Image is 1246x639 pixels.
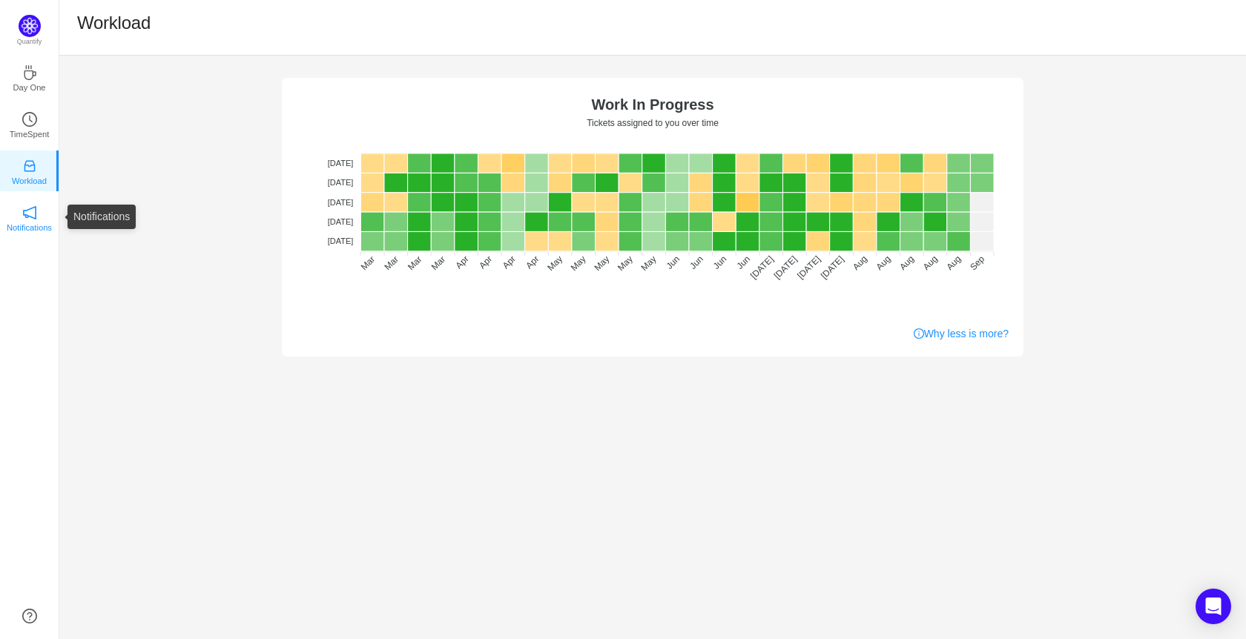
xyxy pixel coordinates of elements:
[22,609,37,623] a: icon: question-circle
[328,217,354,226] tspan: [DATE]
[328,159,354,168] tspan: [DATE]
[772,254,800,281] tspan: [DATE]
[22,65,37,80] i: icon: coffee
[819,254,846,281] tspan: [DATE]
[406,254,424,273] tspan: Mar
[545,254,564,273] tspan: May
[524,254,541,271] tspan: Apr
[22,116,37,131] a: icon: clock-circleTimeSpent
[22,159,37,173] i: icon: inbox
[921,254,940,272] tspan: Aug
[591,96,713,113] text: Work In Progress
[711,254,729,271] tspan: Jun
[328,236,354,245] tspan: [DATE]
[587,118,719,128] text: Tickets assigned to you over time
[22,210,37,225] a: icon: notificationNotifications
[616,254,635,273] tspan: May
[429,254,448,273] tspan: Mar
[897,254,916,272] tspan: Aug
[22,112,37,127] i: icon: clock-circle
[359,254,378,273] tspan: Mar
[944,254,963,272] tspan: Aug
[7,221,52,234] p: Notifications
[748,254,776,281] tspan: [DATE]
[19,15,41,37] img: Quantify
[734,254,752,271] tspan: Jun
[851,254,869,272] tspan: Aug
[665,254,682,271] tspan: Jun
[477,254,494,271] tspan: Apr
[914,328,924,339] i: icon: info-circle
[501,254,518,271] tspan: Apr
[795,254,823,281] tspan: [DATE]
[12,174,47,188] p: Workload
[77,12,151,34] h1: Workload
[592,254,611,273] tspan: May
[639,254,659,273] tspan: May
[22,163,37,178] a: icon: inboxWorkload
[328,198,354,207] tspan: [DATE]
[688,254,705,271] tspan: Jun
[10,128,50,141] p: TimeSpent
[874,254,893,272] tspan: Aug
[328,178,354,187] tspan: [DATE]
[968,254,986,272] tspan: Sep
[382,254,400,273] tspan: Mar
[1196,589,1231,624] div: Open Intercom Messenger
[914,326,1009,342] a: Why less is more?
[453,254,470,271] tspan: Apr
[13,81,45,94] p: Day One
[22,205,37,220] i: icon: notification
[22,70,37,85] a: icon: coffeeDay One
[569,254,588,273] tspan: May
[17,37,42,47] p: Quantify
